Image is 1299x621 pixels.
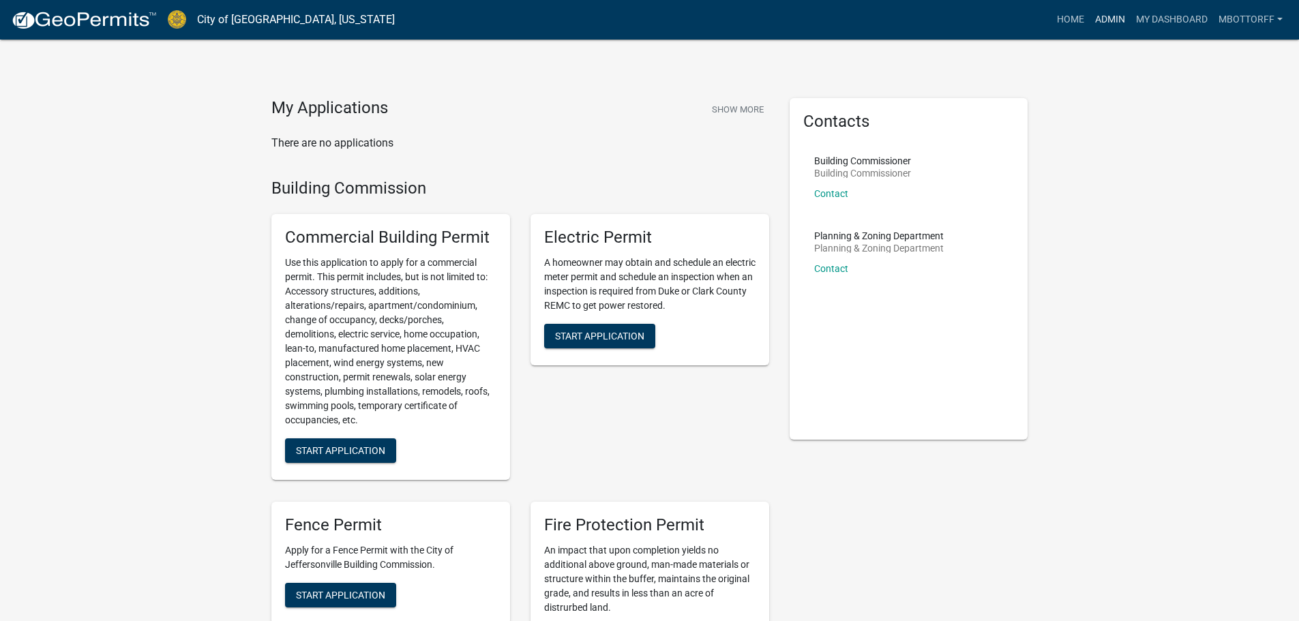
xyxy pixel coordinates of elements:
button: Start Application [285,438,396,463]
h5: Fire Protection Permit [544,515,756,535]
h5: Electric Permit [544,228,756,247]
p: Building Commissioner [814,168,911,178]
p: An impact that upon completion yields no additional above ground, man-made materials or structure... [544,543,756,615]
a: My Dashboard [1131,7,1213,33]
span: Start Application [296,589,385,600]
button: Start Application [285,583,396,607]
p: Planning & Zoning Department [814,243,944,253]
button: Start Application [544,324,655,348]
p: Use this application to apply for a commercial permit. This permit includes, but is not limited t... [285,256,496,427]
p: A homeowner may obtain and schedule an electric meter permit and schedule an inspection when an i... [544,256,756,313]
p: Planning & Zoning Department [814,231,944,241]
a: City of [GEOGRAPHIC_DATA], [US_STATE] [197,8,395,31]
a: Contact [814,188,848,199]
span: Start Application [555,331,644,342]
a: Home [1051,7,1090,33]
p: Building Commissioner [814,156,911,166]
p: Apply for a Fence Permit with the City of Jeffersonville Building Commission. [285,543,496,572]
h4: My Applications [271,98,388,119]
p: There are no applications [271,135,769,151]
h4: Building Commission [271,179,769,198]
h5: Contacts [803,112,1015,132]
button: Show More [706,98,769,121]
h5: Commercial Building Permit [285,228,496,247]
a: Contact [814,263,848,274]
h5: Fence Permit [285,515,496,535]
span: Start Application [296,445,385,456]
a: Admin [1090,7,1131,33]
a: Mbottorff [1213,7,1288,33]
img: City of Jeffersonville, Indiana [168,10,186,29]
